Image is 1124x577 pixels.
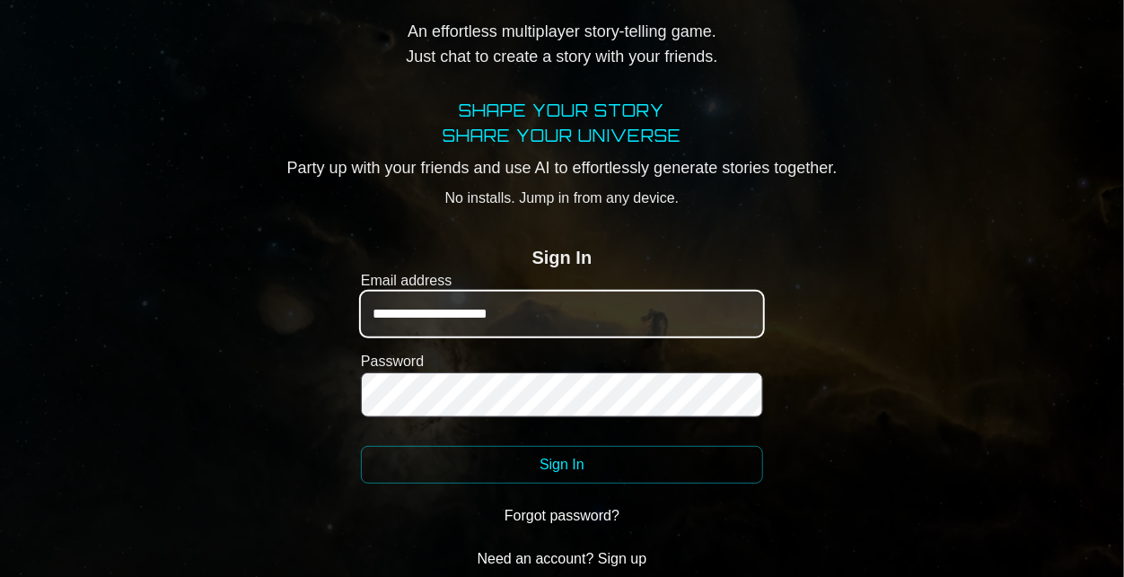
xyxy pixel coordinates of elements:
[286,123,837,148] h2: SHARE YOUR UNIVERSE
[286,155,837,180] p: Party up with your friends and use AI to effortlessly generate stories together.
[361,351,763,372] label: Password
[361,498,763,534] button: Forgot password?
[286,98,837,123] h1: SHAPE YOUR STORY
[385,19,739,69] p: An effortless multiplayer story-telling game. Just chat to create a story with your friends.
[361,541,763,577] button: Need an account? Sign up
[361,446,763,484] button: Sign In
[532,245,593,270] h2: Sign In
[286,188,837,209] p: No installs. Jump in from any device.
[361,270,763,292] label: Email address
